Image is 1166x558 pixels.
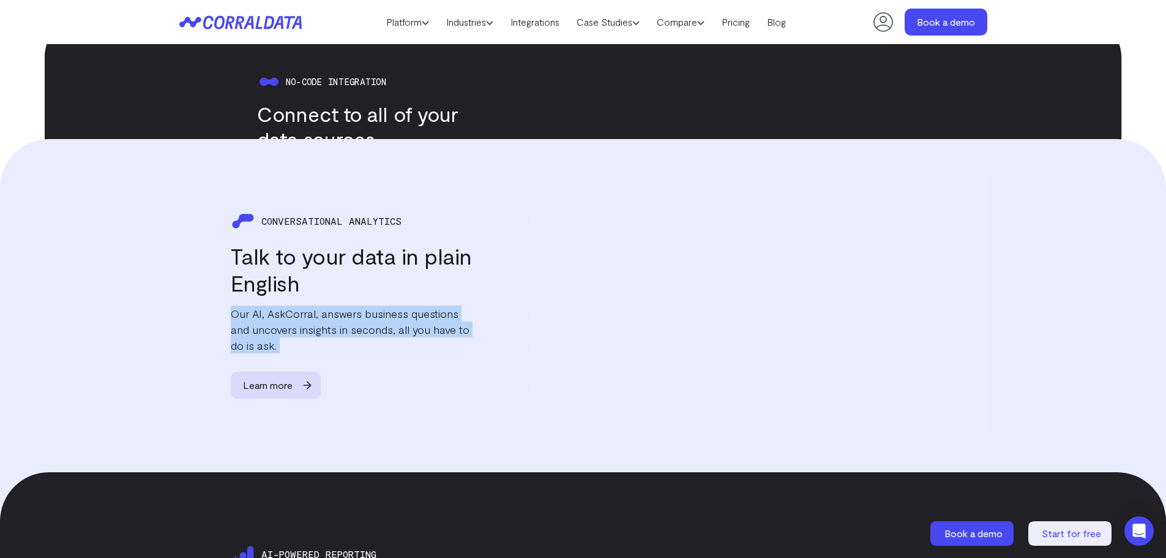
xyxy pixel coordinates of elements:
[568,13,648,31] a: Case Studies
[905,9,987,36] a: Book a demo
[1028,521,1114,546] a: Start for free
[438,13,502,31] a: Industries
[648,13,713,31] a: Compare
[1042,527,1101,539] span: Start for free
[231,306,473,353] p: Our AI, AskCorral, answers business questions and uncovers insights in seconds, all you have to d...
[261,216,402,227] span: CONVERSATIONAL ANALYTICS
[944,527,1003,539] span: Book a demo
[231,372,332,399] a: Learn more
[231,243,473,296] h3: Talk to your data in plain English
[930,521,1016,546] a: Book a demo
[378,13,438,31] a: Platform
[231,372,305,399] span: Learn more
[257,101,481,151] h3: Connect to all of your data sources
[502,13,568,31] a: Integrations
[758,13,794,31] a: Blog
[286,76,386,86] span: No-code integration
[713,13,758,31] a: Pricing
[1124,516,1154,546] div: Open Intercom Messenger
